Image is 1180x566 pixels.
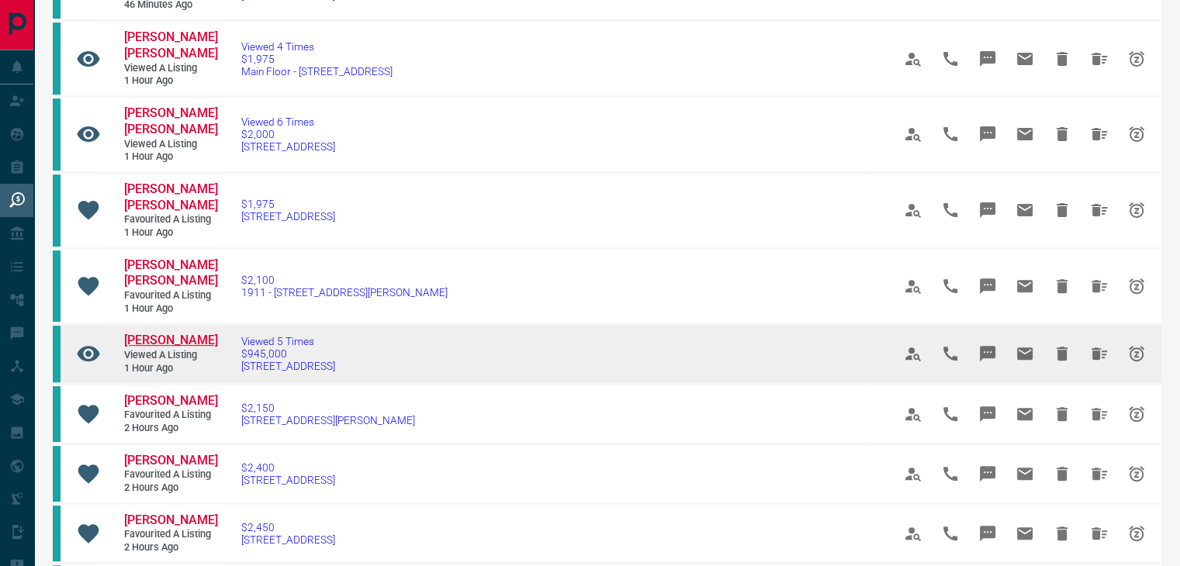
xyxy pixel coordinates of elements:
[1043,192,1081,229] span: Hide
[124,513,217,529] a: [PERSON_NAME]
[124,105,217,138] a: [PERSON_NAME] [PERSON_NAME]
[969,267,1006,305] span: Message
[124,362,217,375] span: 1 hour ago
[124,213,217,226] span: Favourited a Listing
[1118,395,1155,433] span: Snooze
[241,521,335,533] span: $2,450
[241,140,335,153] span: [STREET_ADDRESS]
[53,250,61,323] div: condos.ca
[241,335,335,347] span: Viewed 5 Times
[124,29,217,62] a: [PERSON_NAME] [PERSON_NAME]
[124,150,217,164] span: 1 hour ago
[53,98,61,171] div: condos.ca
[124,513,218,527] span: [PERSON_NAME]
[241,40,393,53] span: Viewed 4 Times
[1081,116,1118,153] span: Hide All from Ngoc Ha Duong
[241,128,335,140] span: $2,000
[1118,335,1155,372] span: Snooze
[241,402,415,426] a: $2,150[STREET_ADDRESS][PERSON_NAME]
[124,393,218,408] span: [PERSON_NAME]
[53,326,61,381] div: condos.ca
[932,267,969,305] span: Call
[1006,267,1043,305] span: Email
[932,116,969,153] span: Call
[124,333,218,347] span: [PERSON_NAME]
[1006,395,1043,433] span: Email
[1118,192,1155,229] span: Snooze
[241,198,335,223] a: $1,975[STREET_ADDRESS]
[124,528,217,541] span: Favourited a Listing
[241,116,335,153] a: Viewed 6 Times$2,000[STREET_ADDRESS]
[53,174,61,247] div: condos.ca
[932,40,969,78] span: Call
[1006,116,1043,153] span: Email
[895,335,932,372] span: View Profile
[241,335,335,372] a: Viewed 5 Times$945,000[STREET_ADDRESS]
[53,386,61,442] div: condos.ca
[1006,40,1043,78] span: Email
[124,289,217,302] span: Favourited a Listing
[1043,40,1081,78] span: Hide
[1118,267,1155,305] span: Snooze
[969,455,1006,492] span: Message
[1081,267,1118,305] span: Hide All from Ngoc Ha Duong
[1081,515,1118,552] span: Hide All from Tyler Brown
[895,395,932,433] span: View Profile
[1043,455,1081,492] span: Hide
[1118,455,1155,492] span: Snooze
[124,541,217,554] span: 2 hours ago
[53,22,61,95] div: condos.ca
[1043,515,1081,552] span: Hide
[124,138,217,151] span: Viewed a Listing
[241,116,335,128] span: Viewed 6 Times
[895,267,932,305] span: View Profile
[895,116,932,153] span: View Profile
[932,395,969,433] span: Call
[124,409,217,422] span: Favourited a Listing
[969,515,1006,552] span: Message
[241,274,448,299] a: $2,1001911 - [STREET_ADDRESS][PERSON_NAME]
[895,515,932,552] span: View Profile
[124,302,217,316] span: 1 hour ago
[241,347,335,360] span: $945,000
[124,333,217,349] a: [PERSON_NAME]
[124,74,217,88] span: 1 hour ago
[241,402,415,414] span: $2,150
[124,181,218,212] span: [PERSON_NAME] [PERSON_NAME]
[932,515,969,552] span: Call
[1006,515,1043,552] span: Email
[1081,40,1118,78] span: Hide All from Ngoc Ha Duong
[969,395,1006,433] span: Message
[932,192,969,229] span: Call
[241,474,335,486] span: [STREET_ADDRESS]
[124,181,217,214] a: [PERSON_NAME] [PERSON_NAME]
[241,360,335,372] span: [STREET_ADDRESS]
[1081,335,1118,372] span: Hide All from Nandita Schendel
[1081,192,1118,229] span: Hide All from Ngoc Ha Duong
[1118,40,1155,78] span: Snooze
[241,521,335,546] a: $2,450[STREET_ADDRESS]
[895,455,932,492] span: View Profile
[241,210,335,223] span: [STREET_ADDRESS]
[1006,455,1043,492] span: Email
[124,468,217,481] span: Favourited a Listing
[969,335,1006,372] span: Message
[124,422,217,435] span: 2 hours ago
[1118,116,1155,153] span: Snooze
[124,257,218,288] span: [PERSON_NAME] [PERSON_NAME]
[969,192,1006,229] span: Message
[124,62,217,75] span: Viewed a Listing
[1043,116,1081,153] span: Hide
[241,198,335,210] span: $1,975
[124,453,217,469] a: [PERSON_NAME]
[969,40,1006,78] span: Message
[895,40,932,78] span: View Profile
[1006,192,1043,229] span: Email
[1118,515,1155,552] span: Snooze
[932,335,969,372] span: Call
[241,533,335,546] span: [STREET_ADDRESS]
[241,414,415,426] span: [STREET_ADDRESS][PERSON_NAME]
[124,226,217,240] span: 1 hour ago
[895,192,932,229] span: View Profile
[124,29,218,60] span: [PERSON_NAME] [PERSON_NAME]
